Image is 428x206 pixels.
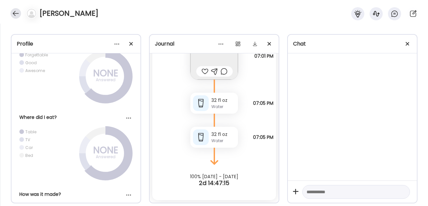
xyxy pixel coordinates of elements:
[211,104,235,110] div: Water
[89,76,122,84] div: Answered
[25,52,48,58] div: Forgettable
[25,153,33,158] div: Bed
[27,9,36,18] img: bg-avatar-default.svg
[150,174,279,179] div: 100% [DATE] - [DATE]
[211,131,235,138] div: 32 fl oz
[17,40,135,48] div: Profile
[190,32,238,80] img: images%2FXY7XyYHSuWV5ADoB7Etz8BrBvNm1%2F3GKAhInXzugxRfBiudlP%2FFvq6F5AqEduJWFmzCavB_240
[253,101,273,106] span: 07:05 PM
[150,179,279,187] div: 2d 14:47:15
[211,138,235,144] div: Water
[89,153,122,161] div: Answered
[89,69,122,77] div: NONE
[19,191,133,198] div: How was it made?
[25,145,33,150] div: Car
[211,97,235,104] div: 32 fl oz
[19,114,133,121] div: Where did I eat?
[155,40,273,48] div: Journal
[25,129,36,135] div: Table
[25,68,45,73] div: Awesome
[89,146,122,154] div: NONE
[254,53,273,59] span: 07:01 PM
[25,60,37,66] div: Good
[253,135,273,140] span: 07:05 PM
[293,40,412,48] div: Chat
[39,8,98,19] h4: [PERSON_NAME]
[25,137,30,142] div: TV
